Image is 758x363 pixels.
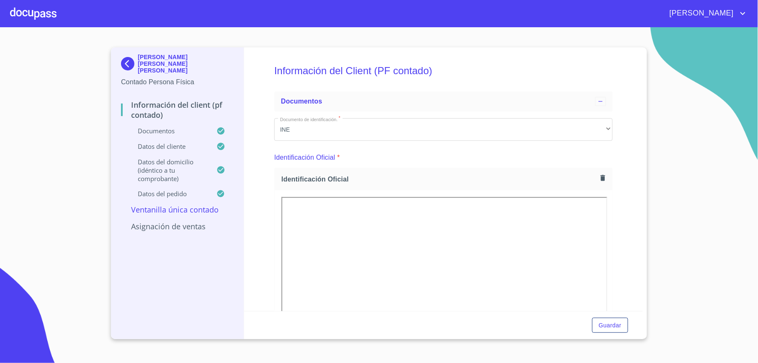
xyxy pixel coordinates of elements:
[121,77,234,87] p: Contado Persona Física
[121,127,217,135] p: Documentos
[121,57,138,70] img: Docupass spot blue
[274,118,613,141] div: INE
[663,7,748,20] button: account of current user
[121,158,217,183] p: Datos del domicilio (idéntico a tu comprobante)
[121,221,234,231] p: Asignación de Ventas
[592,318,628,333] button: Guardar
[138,54,234,74] p: [PERSON_NAME] [PERSON_NAME] [PERSON_NAME]
[121,54,234,77] div: [PERSON_NAME] [PERSON_NAME] [PERSON_NAME]
[121,142,217,150] p: Datos del cliente
[274,91,613,111] div: Documentos
[274,54,613,88] h5: Información del Client (PF contado)
[281,175,598,184] span: Identificación Oficial
[281,98,322,105] span: Documentos
[663,7,738,20] span: [PERSON_NAME]
[274,153,335,163] p: Identificación Oficial
[599,320,621,331] span: Guardar
[121,189,217,198] p: Datos del pedido
[121,205,234,215] p: Ventanilla única contado
[121,100,234,120] p: Información del Client (PF contado)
